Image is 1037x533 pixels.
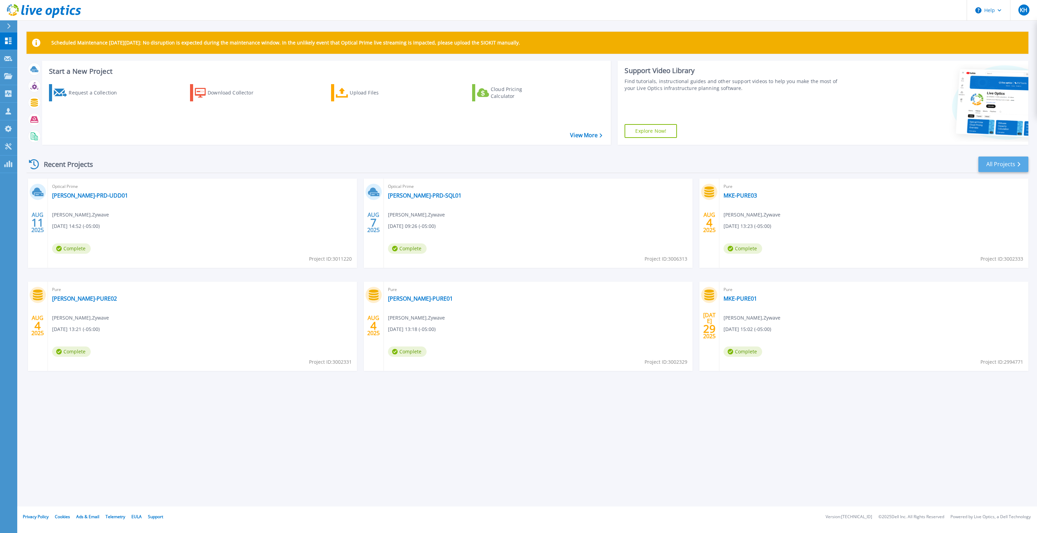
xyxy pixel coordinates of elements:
span: 11 [31,220,44,225]
span: 4 [370,323,377,329]
span: KH [1020,7,1027,13]
span: 29 [703,326,716,332]
div: [DATE] 2025 [703,313,716,338]
a: Cloud Pricing Calculator [472,84,549,101]
a: [PERSON_NAME]-PURE01 [388,295,453,302]
span: Project ID: 3002333 [980,255,1023,263]
span: Complete [52,346,91,357]
div: Upload Files [350,86,405,100]
h3: Start a New Project [49,68,602,75]
span: Complete [724,346,762,357]
span: [DATE] 09:26 (-05:00) [388,222,436,230]
a: [PERSON_NAME]-PURE02 [52,295,117,302]
span: [DATE] 14:52 (-05:00) [52,222,100,230]
span: 7 [370,220,377,225]
span: [PERSON_NAME] , Zywave [724,211,780,219]
span: Optical Prime [388,183,689,190]
span: 4 [34,323,41,329]
span: [PERSON_NAME] , Zywave [52,314,109,322]
div: Support Video Library [625,66,838,75]
span: Complete [388,243,427,254]
span: [DATE] 13:21 (-05:00) [52,325,100,333]
a: MKE-PURE01 [724,295,757,302]
a: Download Collector [190,84,267,101]
li: Version: [TECHNICAL_ID] [826,515,872,519]
div: Download Collector [208,86,263,100]
a: Support [148,514,163,520]
a: All Projects [978,157,1028,172]
a: Request a Collection [49,84,126,101]
span: [PERSON_NAME] , Zywave [388,314,445,322]
span: Project ID: 3011220 [309,255,352,263]
div: Request a Collection [69,86,124,100]
span: Project ID: 3002331 [309,358,352,366]
a: MKE-PURE03 [724,192,757,199]
div: AUG 2025 [367,210,380,235]
span: 4 [706,220,712,225]
div: Find tutorials, instructional guides and other support videos to help you make the most of your L... [625,78,838,92]
span: Pure [724,286,1024,293]
p: Scheduled Maintenance [DATE][DATE]: No disruption is expected during the maintenance window. In t... [51,40,520,46]
a: Cookies [55,514,70,520]
span: Pure [52,286,353,293]
div: Cloud Pricing Calculator [491,86,546,100]
span: Complete [388,346,427,357]
span: Project ID: 3006313 [645,255,687,263]
span: [DATE] 13:23 (-05:00) [724,222,771,230]
div: AUG 2025 [31,313,44,338]
a: [PERSON_NAME]-PRD-SQL01 [388,192,461,199]
a: Telemetry [106,514,125,520]
a: Privacy Policy [23,514,49,520]
span: Project ID: 3002329 [645,358,687,366]
span: Complete [52,243,91,254]
li: Powered by Live Optics, a Dell Technology [950,515,1031,519]
span: [PERSON_NAME] , Zywave [724,314,780,322]
span: Complete [724,243,762,254]
a: Ads & Email [76,514,99,520]
div: AUG 2025 [703,210,716,235]
a: View More [570,132,602,139]
span: [PERSON_NAME] , Zywave [388,211,445,219]
span: Pure [724,183,1024,190]
a: EULA [131,514,142,520]
div: AUG 2025 [31,210,44,235]
div: AUG 2025 [367,313,380,338]
li: © 2025 Dell Inc. All Rights Reserved [878,515,944,519]
div: Recent Projects [27,156,102,173]
a: Explore Now! [625,124,677,138]
span: [PERSON_NAME] , Zywave [52,211,109,219]
span: Project ID: 2994771 [980,358,1023,366]
a: [PERSON_NAME]-PRD-UDD01 [52,192,128,199]
span: Pure [388,286,689,293]
span: [DATE] 13:18 (-05:00) [388,325,436,333]
a: Upload Files [331,84,408,101]
span: Optical Prime [52,183,353,190]
span: [DATE] 15:02 (-05:00) [724,325,771,333]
